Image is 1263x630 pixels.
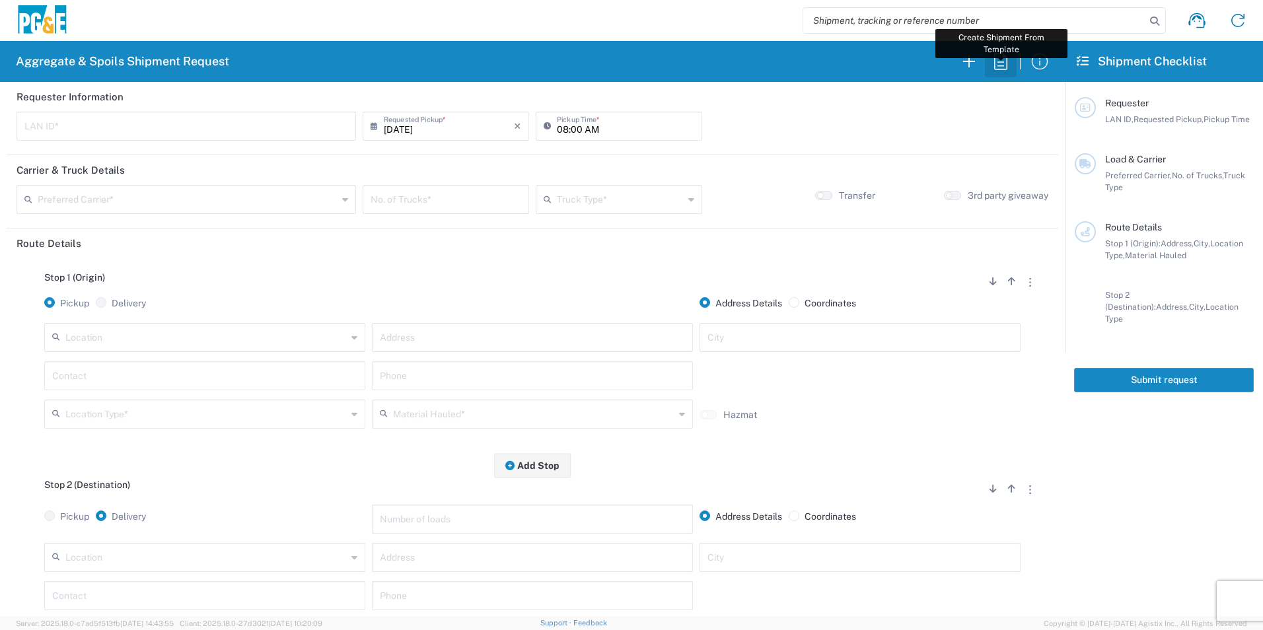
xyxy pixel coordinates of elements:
[17,90,124,104] h2: Requester Information
[1105,114,1134,124] span: LAN ID,
[700,297,782,309] label: Address Details
[1156,302,1189,312] span: Address,
[494,453,571,477] button: Add Stop
[269,619,322,627] span: [DATE] 10:20:09
[1105,170,1172,180] span: Preferred Carrier,
[17,164,125,177] h2: Carrier & Truck Details
[1134,114,1204,124] span: Requested Pickup,
[16,5,69,36] img: pge
[17,237,81,250] h2: Route Details
[1161,238,1194,248] span: Address,
[1125,250,1186,260] span: Material Hauled
[120,619,174,627] span: [DATE] 14:43:55
[540,619,573,627] a: Support
[1105,290,1156,312] span: Stop 2 (Destination):
[44,272,105,283] span: Stop 1 (Origin)
[1172,170,1223,180] span: No. of Trucks,
[1105,98,1149,108] span: Requester
[1194,238,1210,248] span: City,
[789,297,856,309] label: Coordinates
[968,190,1048,201] label: 3rd party giveaway
[1189,302,1206,312] span: City,
[1074,368,1254,392] button: Submit request
[1044,617,1247,629] span: Copyright © [DATE]-[DATE] Agistix Inc., All Rights Reserved
[1105,222,1162,232] span: Route Details
[16,53,229,69] h2: Aggregate & Spoils Shipment Request
[700,510,782,522] label: Address Details
[839,190,875,201] label: Transfer
[16,619,174,627] span: Server: 2025.18.0-c7ad5f513fb
[180,619,322,627] span: Client: 2025.18.0-27d3021
[803,8,1145,33] input: Shipment, tracking or reference number
[1105,238,1161,248] span: Stop 1 (Origin):
[573,619,607,627] a: Feedback
[44,479,130,490] span: Stop 2 (Destination)
[514,116,521,137] i: ×
[1105,154,1166,164] span: Load & Carrier
[723,409,757,421] label: Hazmat
[789,510,856,522] label: Coordinates
[1204,114,1250,124] span: Pickup Time
[1077,53,1207,69] h2: Shipment Checklist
